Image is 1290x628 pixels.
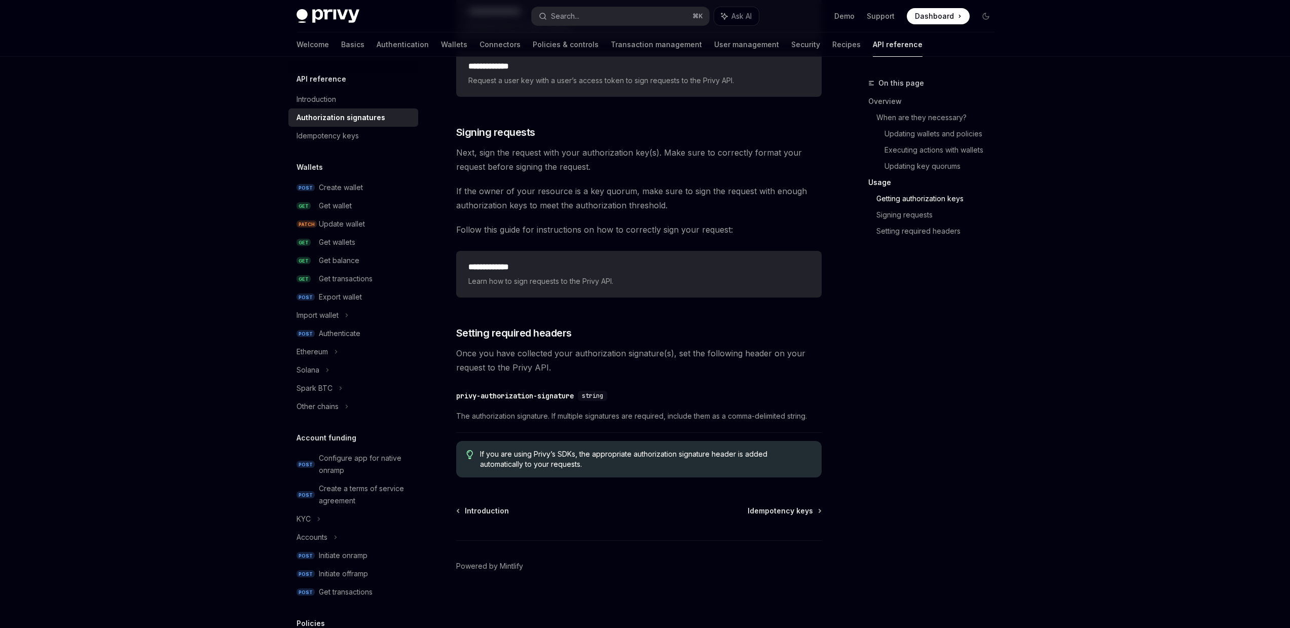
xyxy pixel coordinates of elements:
a: POSTCreate wallet [288,178,418,197]
a: Introduction [457,506,509,516]
span: POST [297,491,315,499]
span: GET [297,202,311,210]
a: User management [714,32,779,57]
span: Introduction [465,506,509,516]
a: POSTAuthenticate [288,324,418,343]
span: POST [297,588,315,596]
h5: API reference [297,73,346,85]
span: The authorization signature. If multiple signatures are required, include them as a comma-delimit... [456,410,822,422]
div: Get balance [319,254,359,267]
a: Getting authorization keys [876,191,1002,207]
span: If the owner of your resource is a key quorum, make sure to sign the request with enough authoriz... [456,184,822,212]
svg: Tip [466,450,473,459]
span: Setting required headers [456,326,572,340]
div: Get wallet [319,200,352,212]
div: Authenticate [319,327,360,340]
span: POST [297,184,315,192]
div: privy-authorization-signature [456,391,574,401]
a: **** **** ***Request a user key with a user’s access token to sign requests to the Privy API. [456,50,822,97]
span: Request a user key with a user’s access token to sign requests to the Privy API. [468,75,809,87]
h5: Account funding [297,432,356,444]
div: Other chains [297,400,339,413]
a: Authorization signatures [288,108,418,127]
span: GET [297,239,311,246]
a: Policies & controls [533,32,599,57]
a: Updating key quorums [884,158,1002,174]
span: POST [297,330,315,338]
span: Learn how to sign requests to the Privy API. [468,275,809,287]
a: Security [791,32,820,57]
a: Welcome [297,32,329,57]
a: Authentication [377,32,429,57]
img: dark logo [297,9,359,23]
div: Search... [551,10,579,22]
a: POSTGet transactions [288,583,418,601]
h5: Wallets [297,161,323,173]
a: Demo [834,11,855,21]
a: Introduction [288,90,418,108]
div: KYC [297,513,311,525]
a: POSTCreate a terms of service agreement [288,479,418,510]
div: Ethereum [297,346,328,358]
a: Transaction management [611,32,702,57]
span: POST [297,461,315,468]
a: Wallets [441,32,467,57]
a: Powered by Mintlify [456,561,523,571]
a: **** **** ***Learn how to sign requests to the Privy API. [456,251,822,298]
a: GETGet wallets [288,233,418,251]
div: Export wallet [319,291,362,303]
span: Ask AI [731,11,752,21]
div: Initiate offramp [319,568,368,580]
a: Support [867,11,895,21]
div: Spark BTC [297,382,333,394]
a: Dashboard [907,8,970,24]
a: POSTInitiate onramp [288,546,418,565]
a: Idempotency keys [748,506,821,516]
span: Dashboard [915,11,954,21]
a: Signing requests [876,207,1002,223]
div: Create a terms of service agreement [319,483,412,507]
div: Introduction [297,93,336,105]
a: POSTInitiate offramp [288,565,418,583]
div: Get transactions [319,273,373,285]
a: GETGet wallet [288,197,418,215]
a: PATCHUpdate wallet [288,215,418,233]
a: When are they necessary? [876,109,1002,126]
div: Accounts [297,531,327,543]
span: Once you have collected your authorization signature(s), set the following header on your request... [456,346,822,375]
span: GET [297,275,311,283]
span: POST [297,552,315,560]
span: Follow this guide for instructions on how to correctly sign your request: [456,223,822,237]
a: POSTExport wallet [288,288,418,306]
a: Executing actions with wallets [884,142,1002,158]
a: Connectors [480,32,521,57]
a: API reference [873,32,923,57]
div: Solana [297,364,319,376]
div: Idempotency keys [297,130,359,142]
a: POSTConfigure app for native onramp [288,449,418,479]
div: Initiate onramp [319,549,367,562]
a: Updating wallets and policies [884,126,1002,142]
a: GETGet balance [288,251,418,270]
a: Setting required headers [876,223,1002,239]
div: Get wallets [319,236,355,248]
span: Next, sign the request with your authorization key(s). Make sure to correctly format your request... [456,145,822,174]
span: On this page [878,77,924,89]
div: Get transactions [319,586,373,598]
a: GETGet transactions [288,270,418,288]
button: Toggle dark mode [978,8,994,24]
span: Idempotency keys [748,506,813,516]
a: Recipes [832,32,861,57]
a: Usage [868,174,1002,191]
a: Overview [868,93,1002,109]
span: GET [297,257,311,265]
span: Signing requests [456,125,535,139]
div: Import wallet [297,309,339,321]
div: Update wallet [319,218,365,230]
span: If you are using Privy’s SDKs, the appropriate authorization signature header is added automatica... [480,449,811,469]
a: Idempotency keys [288,127,418,145]
span: string [582,392,603,400]
span: POST [297,570,315,578]
button: Ask AI [714,7,759,25]
div: Create wallet [319,181,363,194]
